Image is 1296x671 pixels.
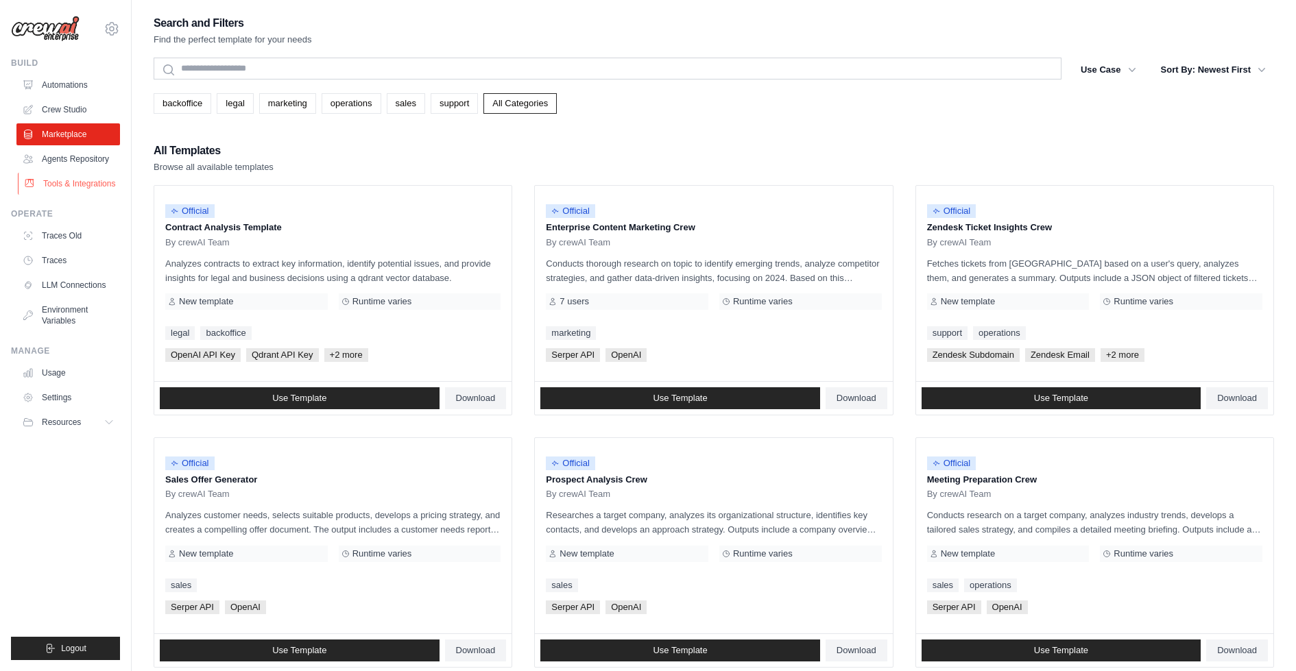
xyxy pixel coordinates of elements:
[826,387,887,409] a: Download
[352,296,412,307] span: Runtime varies
[941,296,995,307] span: New template
[1206,639,1268,661] a: Download
[941,548,995,559] span: New template
[605,600,647,614] span: OpenAI
[11,345,120,356] div: Manage
[1101,348,1144,362] span: +2 more
[11,58,120,69] div: Build
[324,348,368,362] span: +2 more
[154,14,312,33] h2: Search and Filters
[16,299,120,332] a: Environment Variables
[165,489,230,500] span: By crewAI Team
[352,548,412,559] span: Runtime varies
[154,93,211,114] a: backoffice
[42,417,81,428] span: Resources
[165,600,219,614] span: Serper API
[1025,348,1095,362] span: Zendesk Email
[165,456,215,470] span: Official
[922,639,1201,661] a: Use Template
[1217,393,1257,404] span: Download
[1114,296,1173,307] span: Runtime varies
[225,600,266,614] span: OpenAI
[964,578,1017,592] a: operations
[733,548,793,559] span: Runtime varies
[1034,645,1088,656] span: Use Template
[16,362,120,384] a: Usage
[456,393,496,404] span: Download
[179,548,233,559] span: New template
[165,256,501,285] p: Analyzes contracts to extract key information, identify potential issues, and provide insights fo...
[16,387,120,408] a: Settings
[165,578,197,592] a: sales
[165,508,501,537] p: Analyzes customer needs, selects suitable products, develops a pricing strategy, and creates a co...
[605,348,647,362] span: OpenAI
[546,326,596,340] a: marketing
[927,456,976,470] span: Official
[922,387,1201,409] a: Use Template
[387,93,425,114] a: sales
[927,600,981,614] span: Serper API
[16,225,120,247] a: Traces Old
[546,578,577,592] a: sales
[927,489,992,500] span: By crewAI Team
[540,387,820,409] a: Use Template
[18,173,121,195] a: Tools & Integrations
[1153,58,1274,82] button: Sort By: Newest First
[927,508,1262,537] p: Conducts research on a target company, analyzes industry trends, develops a tailored sales strate...
[927,578,959,592] a: sales
[546,204,595,218] span: Official
[1034,393,1088,404] span: Use Template
[927,326,968,340] a: support
[11,16,80,42] img: Logo
[445,387,507,409] a: Download
[546,489,610,500] span: By crewAI Team
[927,348,1020,362] span: Zendesk Subdomain
[653,393,707,404] span: Use Template
[826,639,887,661] a: Download
[973,326,1026,340] a: operations
[16,411,120,433] button: Resources
[837,645,876,656] span: Download
[160,639,440,661] a: Use Template
[154,33,312,47] p: Find the perfect template for your needs
[546,237,610,248] span: By crewAI Team
[1217,645,1257,656] span: Download
[165,221,501,234] p: Contract Analysis Template
[154,160,274,174] p: Browse all available templates
[733,296,793,307] span: Runtime varies
[11,208,120,219] div: Operate
[653,645,707,656] span: Use Template
[837,393,876,404] span: Download
[546,473,881,487] p: Prospect Analysis Crew
[1072,58,1144,82] button: Use Case
[16,249,120,271] a: Traces
[546,600,600,614] span: Serper API
[560,548,614,559] span: New template
[322,93,381,114] a: operations
[560,296,589,307] span: 7 users
[165,326,195,340] a: legal
[272,645,326,656] span: Use Template
[217,93,253,114] a: legal
[431,93,478,114] a: support
[445,639,507,661] a: Download
[546,221,881,234] p: Enterprise Content Marketing Crew
[546,348,600,362] span: Serper API
[165,237,230,248] span: By crewAI Team
[160,387,440,409] a: Use Template
[11,637,120,660] button: Logout
[165,348,241,362] span: OpenAI API Key
[546,456,595,470] span: Official
[165,473,501,487] p: Sales Offer Generator
[456,645,496,656] span: Download
[200,326,251,340] a: backoffice
[165,204,215,218] span: Official
[61,643,86,654] span: Logout
[272,393,326,404] span: Use Template
[259,93,316,114] a: marketing
[16,123,120,145] a: Marketplace
[546,508,881,537] p: Researches a target company, analyzes its organizational structure, identifies key contacts, and ...
[16,148,120,170] a: Agents Repository
[154,141,274,160] h2: All Templates
[927,204,976,218] span: Official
